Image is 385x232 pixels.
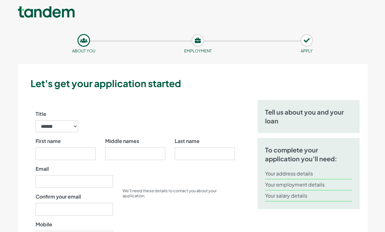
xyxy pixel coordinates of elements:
li: Your salary details [265,190,352,201]
small: We’ll need these details to contact you about your application. [122,188,217,198]
h5: Tell us about you and your loan [265,108,352,125]
label: Last name [175,137,200,145]
li: Your address details [265,168,352,179]
label: First name [36,137,61,145]
small: About you [72,48,95,53]
small: Employment [184,48,212,53]
label: Mobile [36,221,52,228]
li: Your employment details [265,179,352,190]
label: Middle names [105,137,139,145]
h5: To complete your application you’ll need: [265,146,352,163]
label: Title [36,110,46,118]
small: APPLY [301,48,313,53]
label: Confirm your email [36,193,81,200]
h3: Let's get your application started [31,77,365,90]
label: Email [36,165,49,173]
